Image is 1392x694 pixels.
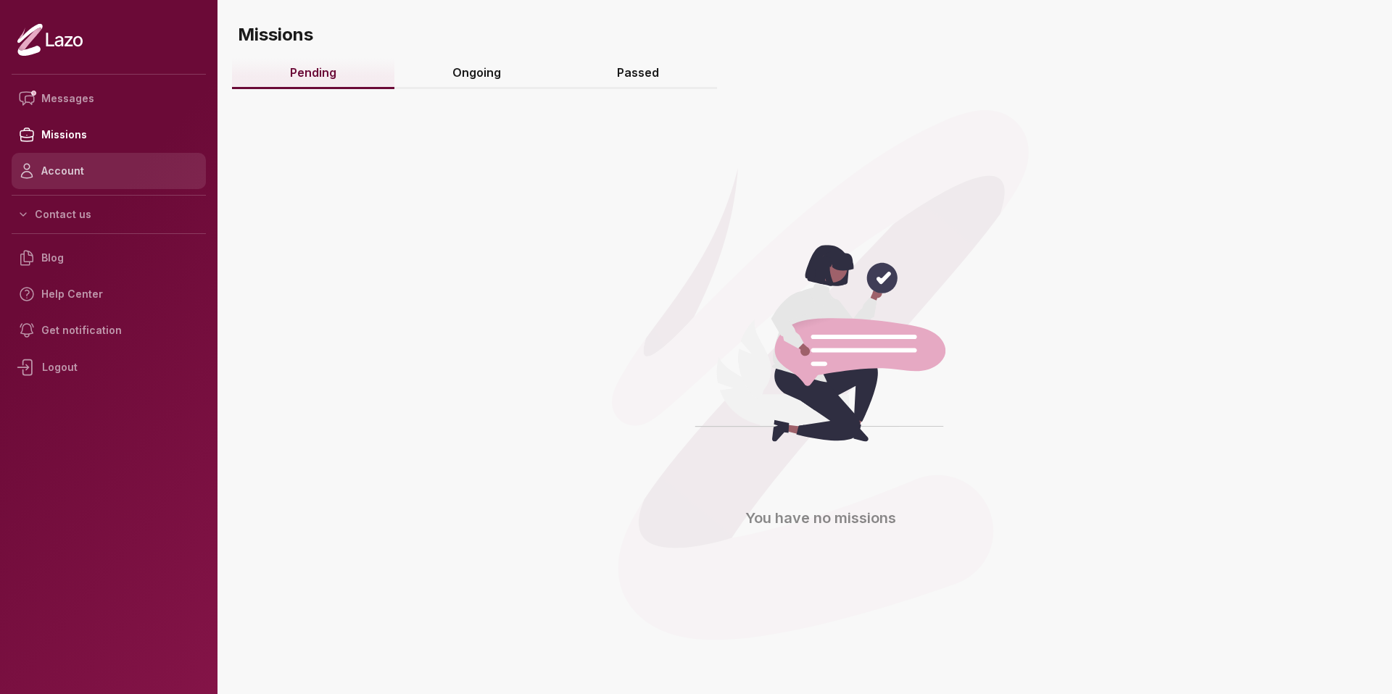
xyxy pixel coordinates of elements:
[12,240,206,276] a: Blog
[559,58,717,89] a: Passed
[394,58,559,89] a: Ongoing
[12,153,206,189] a: Account
[12,348,206,386] div: Logout
[12,276,206,312] a: Help Center
[12,201,206,227] button: Contact us
[12,80,206,117] a: Messages
[12,117,206,153] a: Missions
[12,312,206,348] a: Get notification
[232,58,394,89] a: Pending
